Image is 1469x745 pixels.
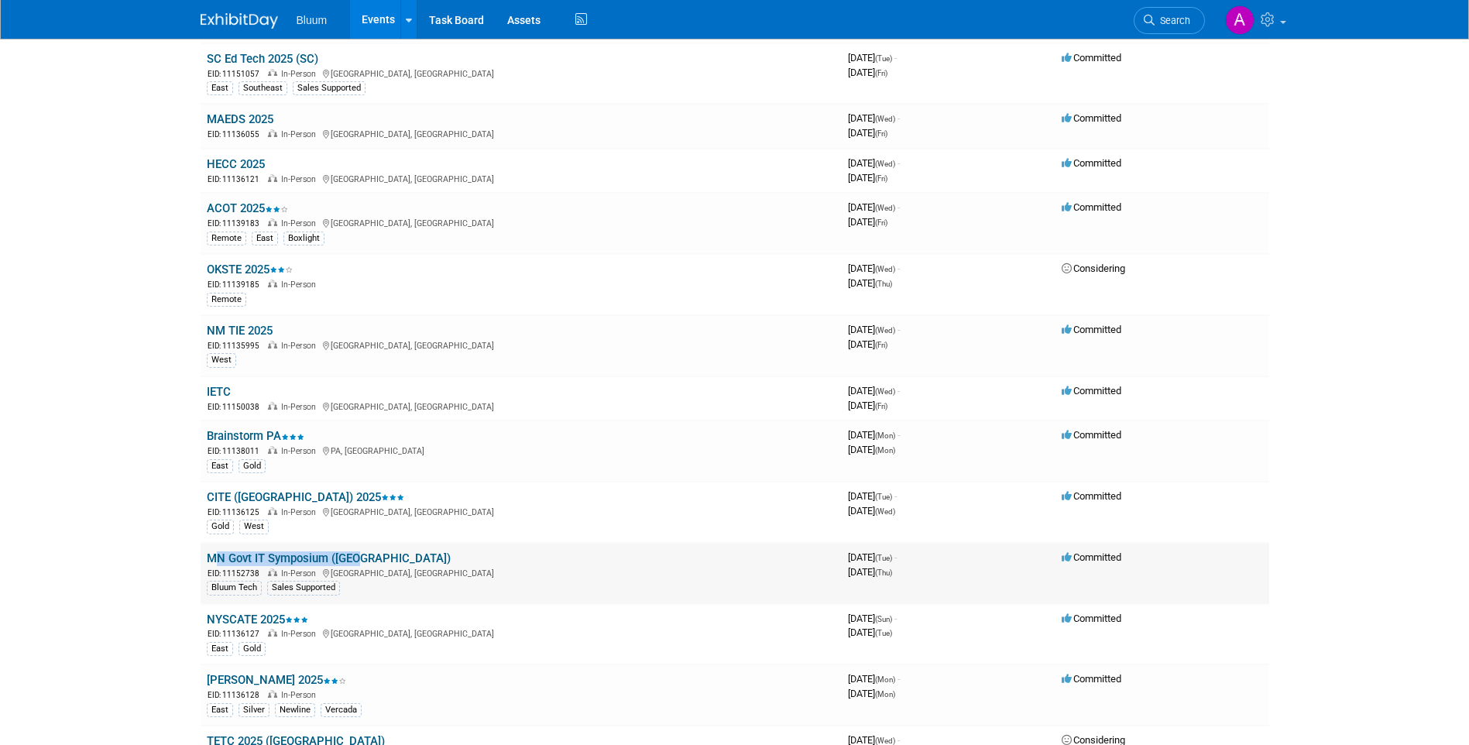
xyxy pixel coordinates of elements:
img: In-Person Event [268,629,277,637]
a: IETC [207,385,231,399]
img: ExhibitDay [201,13,278,29]
div: Newline [275,703,315,717]
span: Committed [1062,324,1121,335]
span: EID: 11139185 [208,280,266,289]
a: Brainstorm PA [207,429,304,443]
span: [DATE] [848,688,895,699]
span: In-Person [281,129,321,139]
span: Considering [1062,263,1125,274]
span: [DATE] [848,400,887,411]
span: - [894,613,897,624]
div: East [207,459,233,473]
span: In-Person [281,218,321,228]
span: (Tue) [875,629,892,637]
span: [DATE] [848,490,897,502]
div: Remote [207,232,246,245]
a: CITE ([GEOGRAPHIC_DATA]) 2025 [207,490,404,504]
div: Vercada [321,703,362,717]
span: Committed [1062,52,1121,64]
a: [PERSON_NAME] 2025 [207,673,346,687]
span: (Fri) [875,129,887,138]
span: [DATE] [848,429,900,441]
span: - [898,673,900,685]
span: - [894,490,897,502]
span: (Fri) [875,69,887,77]
span: Committed [1062,429,1121,441]
span: EID: 11152738 [208,569,266,578]
span: In-Person [281,280,321,290]
div: East [207,642,233,656]
div: East [252,232,278,245]
span: (Mon) [875,690,895,699]
span: In-Person [281,690,321,700]
span: - [898,429,900,441]
a: ACOT 2025 [207,201,288,215]
span: Committed [1062,112,1121,124]
div: [GEOGRAPHIC_DATA], [GEOGRAPHIC_DATA] [207,67,836,80]
span: (Fri) [875,341,887,349]
span: [DATE] [848,201,900,213]
span: EID: 11136128 [208,691,266,699]
span: EID: 11136121 [208,175,266,184]
a: HECC 2025 [207,157,265,171]
span: (Wed) [875,387,895,396]
span: (Wed) [875,115,895,123]
span: EID: 11139183 [208,219,266,228]
div: Bluum Tech [207,581,262,595]
a: MN Govt IT Symposium ([GEOGRAPHIC_DATA]) [207,551,451,565]
span: [DATE] [848,127,887,139]
div: [GEOGRAPHIC_DATA], [GEOGRAPHIC_DATA] [207,172,836,185]
span: (Wed) [875,265,895,273]
span: - [898,112,900,124]
img: In-Person Event [268,280,277,287]
span: [DATE] [848,566,892,578]
img: In-Person Event [268,218,277,226]
span: (Wed) [875,326,895,335]
span: [DATE] [848,216,887,228]
span: EID: 11150038 [208,403,266,411]
span: (Tue) [875,54,892,63]
span: In-Person [281,341,321,351]
a: Search [1134,7,1205,34]
span: (Fri) [875,218,887,227]
span: Committed [1062,551,1121,563]
span: In-Person [281,629,321,639]
span: Bluum [297,14,328,26]
span: (Mon) [875,446,895,455]
span: - [898,157,900,169]
span: [DATE] [848,385,900,397]
span: In-Person [281,402,321,412]
span: (Wed) [875,507,895,516]
span: (Wed) [875,204,895,212]
div: Silver [239,703,269,717]
span: (Fri) [875,174,887,183]
span: (Tue) [875,493,892,501]
div: Boxlight [283,232,324,245]
img: In-Person Event [268,690,277,698]
div: Remote [207,293,246,307]
span: (Wed) [875,160,895,168]
span: Committed [1062,157,1121,169]
div: East [207,81,233,95]
span: In-Person [281,69,321,79]
span: EID: 11136055 [208,130,266,139]
div: Sales Supported [293,81,366,95]
a: NM TIE 2025 [207,324,273,338]
span: - [894,52,897,64]
span: (Sun) [875,615,892,623]
span: [DATE] [848,263,900,274]
div: Gold [239,459,266,473]
span: In-Person [281,568,321,578]
img: In-Person Event [268,568,277,576]
span: [DATE] [848,444,895,455]
div: [GEOGRAPHIC_DATA], [GEOGRAPHIC_DATA] [207,127,836,140]
span: [DATE] [848,67,887,78]
img: In-Person Event [268,446,277,454]
span: In-Person [281,507,321,517]
span: (Mon) [875,675,895,684]
span: (Thu) [875,280,892,288]
span: EID: 11136127 [208,630,266,638]
span: EID: 11138011 [208,447,266,455]
span: [DATE] [848,172,887,184]
img: Alison Rossi [1225,5,1254,35]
